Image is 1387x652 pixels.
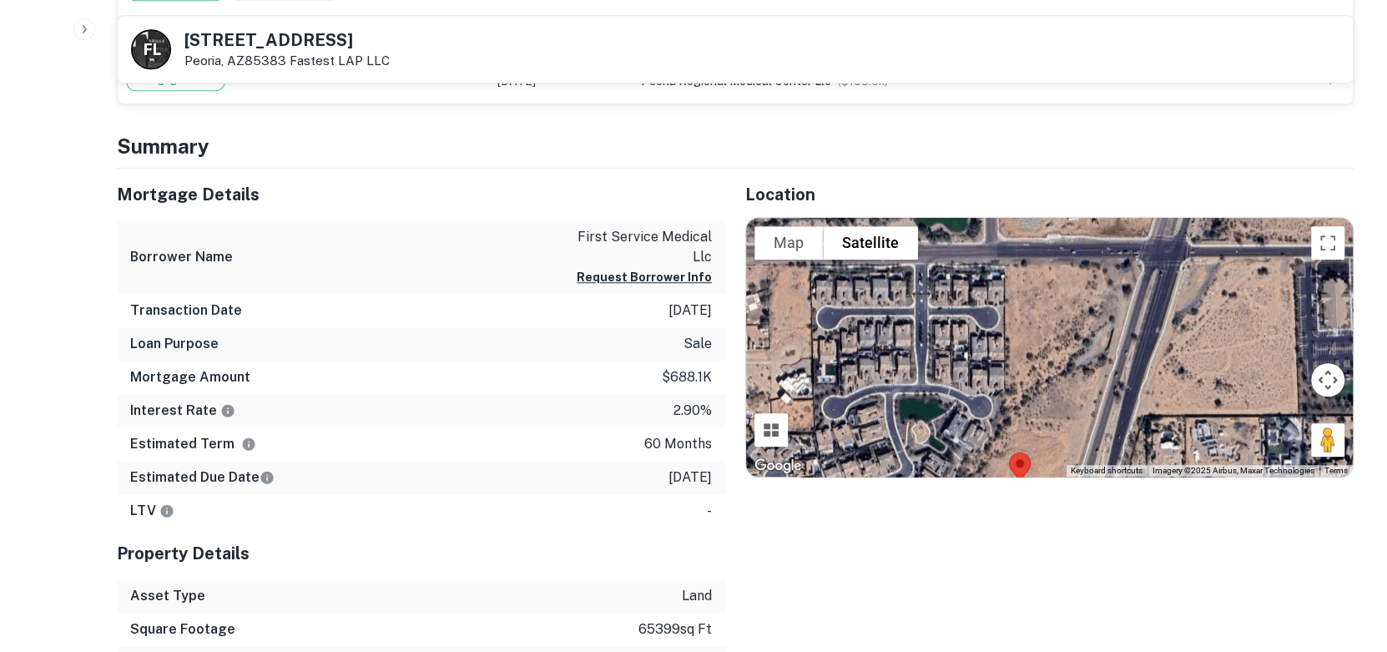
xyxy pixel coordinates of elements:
svg: Term is based on a standard schedule for this type of loan. [241,437,256,452]
button: Tilt map [754,413,788,447]
p: F L [144,38,159,61]
p: $688.1k [662,367,712,387]
p: 2.90% [673,401,712,421]
h5: Property Details [117,541,725,566]
button: Drag Pegman onto the map to open Street View [1311,423,1344,457]
iframe: Chat Widget [1304,518,1387,599]
h6: LTV [130,501,174,521]
h6: Square Footage [130,619,235,639]
button: Request Borrower Info [577,267,712,287]
h6: Loan Purpose [130,334,219,354]
button: Keyboard shortcuts [1071,465,1142,477]
h6: Interest Rate [130,401,235,421]
h6: Estimated Term [130,434,256,454]
svg: LTVs displayed on the website are for informational purposes only and may be reported incorrectly... [159,503,174,518]
h6: Estimated Due Date [130,468,275,488]
h5: Mortgage Details [117,182,725,207]
h5: Location [745,182,1354,207]
p: sale [683,334,712,354]
h5: [STREET_ADDRESS] [184,32,390,48]
p: [DATE] [668,468,712,488]
p: first service medical llc [562,227,712,267]
button: Show satellite imagery [823,226,918,260]
button: Toggle fullscreen view [1311,226,1344,260]
span: ($ 193.6k ) [838,75,888,88]
p: 65399 sq ft [638,619,712,639]
span: peoria regional medical center llc [641,74,831,88]
p: [DATE] [668,301,712,321]
h6: Transaction Date [130,301,242,321]
h6: Asset Type [130,586,205,606]
button: Map camera controls [1311,363,1344,397]
p: 60 months [644,434,712,454]
h4: Summary [117,131,1354,161]
p: Peoria, AZ85383 [184,53,390,68]
p: - [707,501,712,521]
a: Open this area in Google Maps (opens a new window) [750,455,805,477]
svg: The interest rates displayed on the website are for informational purposes only and may be report... [220,403,235,418]
button: Show street map [754,226,823,260]
svg: Estimate is based on a standard schedule for this type of loan. [260,470,275,485]
a: Terms (opens in new tab) [1324,466,1348,475]
img: Google [750,455,805,477]
h6: Mortgage Amount [130,367,250,387]
span: Imagery ©2025 Airbus, Maxar Technologies [1152,466,1314,475]
a: Fastest LAP LLC [290,53,390,68]
p: land [682,586,712,606]
h6: Borrower Name [130,247,233,267]
td: [DATE] [489,13,633,58]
